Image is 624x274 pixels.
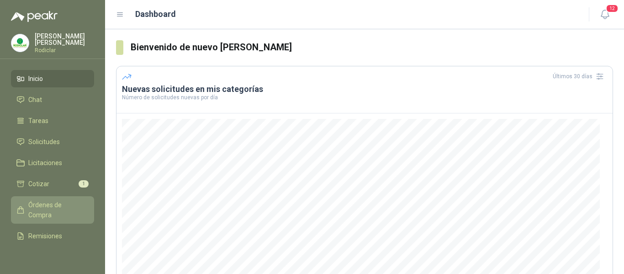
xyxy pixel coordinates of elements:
[11,227,94,245] a: Remisiones
[122,95,607,100] p: Número de solicitudes nuevas por día
[28,95,42,105] span: Chat
[28,179,49,189] span: Cotizar
[11,91,94,108] a: Chat
[606,4,619,13] span: 12
[553,69,607,84] div: Últimos 30 días
[11,248,94,266] a: Configuración
[11,175,94,193] a: Cotizar1
[28,158,62,168] span: Licitaciones
[11,34,29,52] img: Company Logo
[28,137,60,147] span: Solicitudes
[122,84,607,95] h3: Nuevas solicitudes en mis categorías
[11,154,94,172] a: Licitaciones
[11,70,94,87] a: Inicio
[131,40,613,54] h3: Bienvenido de nuevo [PERSON_NAME]
[11,112,94,129] a: Tareas
[28,74,43,84] span: Inicio
[28,116,48,126] span: Tareas
[28,200,85,220] span: Órdenes de Compra
[79,180,89,188] span: 1
[11,196,94,224] a: Órdenes de Compra
[597,6,613,23] button: 12
[35,33,94,46] p: [PERSON_NAME] [PERSON_NAME]
[135,8,176,21] h1: Dashboard
[11,133,94,150] a: Solicitudes
[35,48,94,53] p: Rodiclar
[11,11,58,22] img: Logo peakr
[28,231,62,241] span: Remisiones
